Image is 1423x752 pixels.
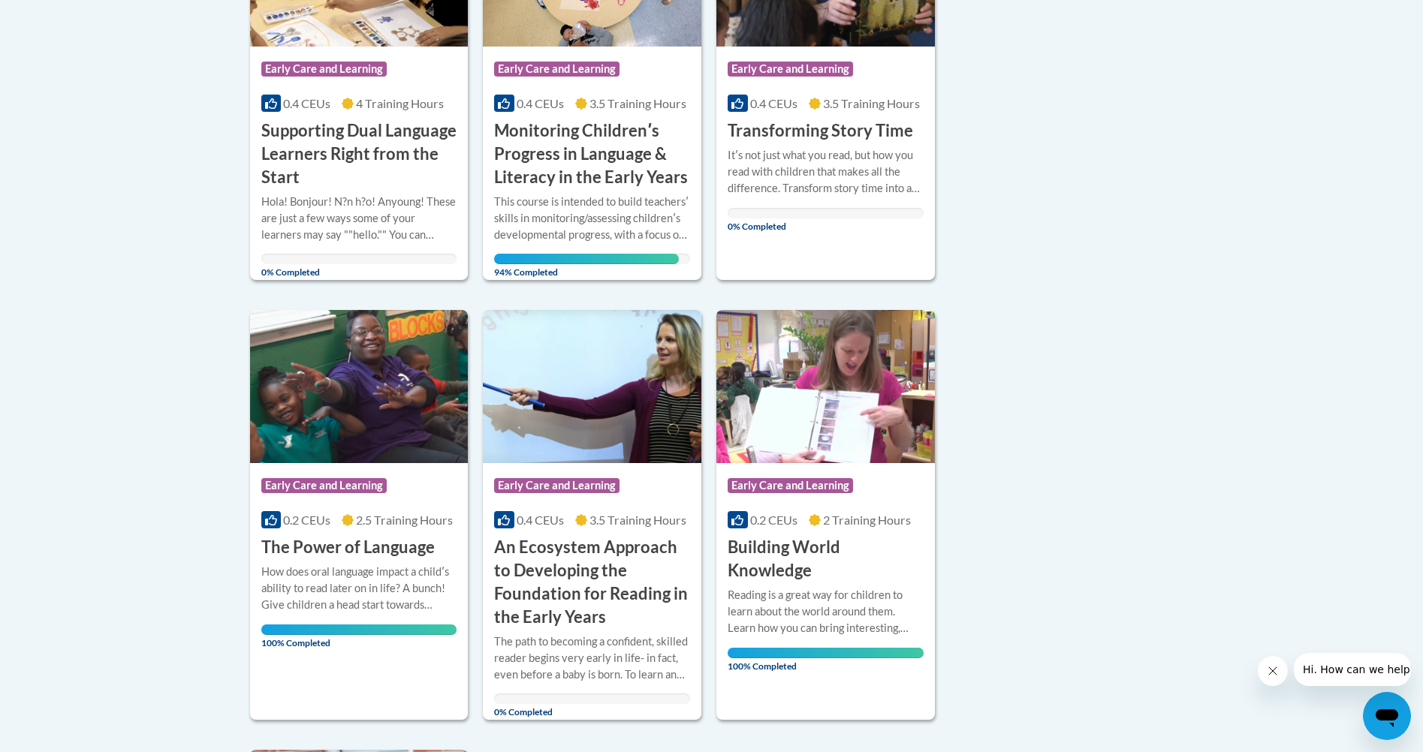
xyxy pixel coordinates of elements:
h3: Transforming Story Time [728,119,913,143]
img: Course Logo [716,310,935,463]
div: Your progress [494,254,678,264]
div: Your progress [728,648,924,658]
span: 0.4 CEUs [517,96,564,110]
span: 3.5 Training Hours [589,513,686,527]
div: Your progress [261,624,457,635]
span: 2.5 Training Hours [356,513,453,527]
div: Itʹs not just what you read, but how you read with children that makes all the difference. Transf... [728,147,924,197]
span: 0.4 CEUs [283,96,330,110]
div: The path to becoming a confident, skilled reader begins very early in life- in fact, even before ... [494,633,690,683]
iframe: Button to launch messaging window [1363,692,1411,740]
img: Course Logo [483,310,701,463]
span: 2 Training Hours [823,513,911,527]
span: Early Care and Learning [494,478,620,493]
span: Early Care and Learning [261,478,387,493]
span: Early Care and Learning [494,62,620,77]
span: 3.5 Training Hours [589,96,686,110]
img: Course Logo [250,310,469,463]
span: 4 Training Hours [356,96,444,110]
span: 94% Completed [494,254,678,278]
h3: Building World Knowledge [728,536,924,582]
span: Early Care and Learning [728,478,853,493]
div: How does oral language impact a childʹs ability to read later on in life? A bunch! Give children ... [261,564,457,613]
h3: Monitoring Childrenʹs Progress in Language & Literacy in the Early Years [494,119,690,188]
iframe: Message from company [1294,653,1411,686]
div: This course is intended to build teachersʹ skills in monitoring/assessing childrenʹs developmenta... [494,194,690,243]
span: 100% Completed [728,648,924,672]
div: Hola! Bonjour! N?n h?o! Anyoung! These are just a few ways some of your learners may say ""hello.... [261,194,457,243]
h3: Supporting Dual Language Learners Right from the Start [261,119,457,188]
span: 0.2 CEUs [750,513,797,527]
span: Hi. How can we help? [9,11,122,23]
span: 0.4 CEUs [517,513,564,527]
a: Course LogoEarly Care and Learning0.2 CEUs2 Training Hours Building World KnowledgeReading is a g... [716,310,935,720]
span: Early Care and Learning [728,62,853,77]
iframe: Close message [1258,656,1288,686]
span: 3.5 Training Hours [823,96,920,110]
span: 100% Completed [261,624,457,648]
span: Early Care and Learning [261,62,387,77]
h3: The Power of Language [261,536,435,559]
span: 0.2 CEUs [283,513,330,527]
span: 0.4 CEUs [750,96,797,110]
a: Course LogoEarly Care and Learning0.4 CEUs3.5 Training Hours An Ecosystem Approach to Developing ... [483,310,701,720]
h3: An Ecosystem Approach to Developing the Foundation for Reading in the Early Years [494,536,690,628]
div: Reading is a great way for children to learn about the world around them. Learn how you can bring... [728,587,924,636]
a: Course LogoEarly Care and Learning0.2 CEUs2.5 Training Hours The Power of LanguageHow does oral l... [250,310,469,720]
